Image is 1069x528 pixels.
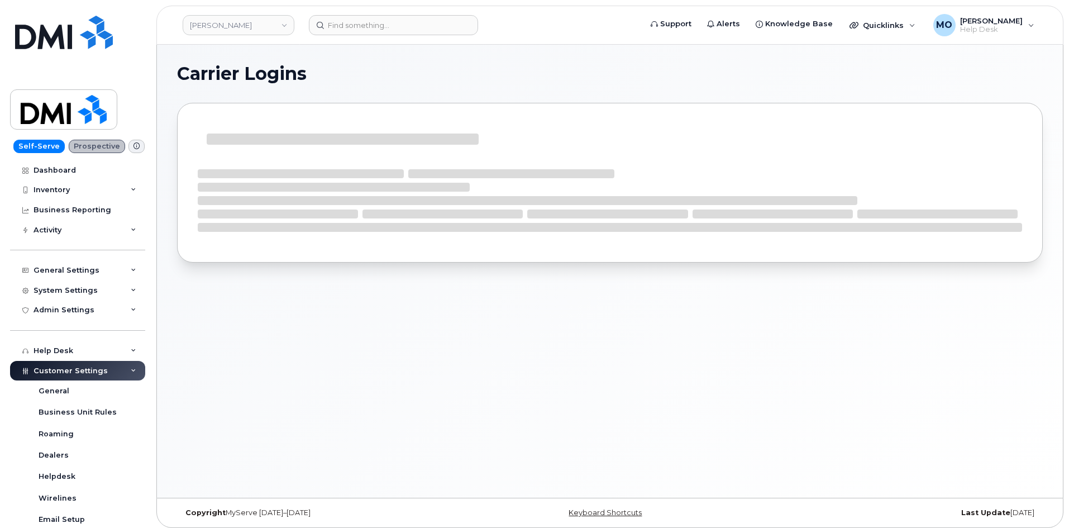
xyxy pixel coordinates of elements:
[177,508,466,517] div: MyServe [DATE]–[DATE]
[961,508,1010,517] strong: Last Update
[177,65,307,82] span: Carrier Logins
[569,508,642,517] a: Keyboard Shortcuts
[185,508,226,517] strong: Copyright
[754,508,1043,517] div: [DATE]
